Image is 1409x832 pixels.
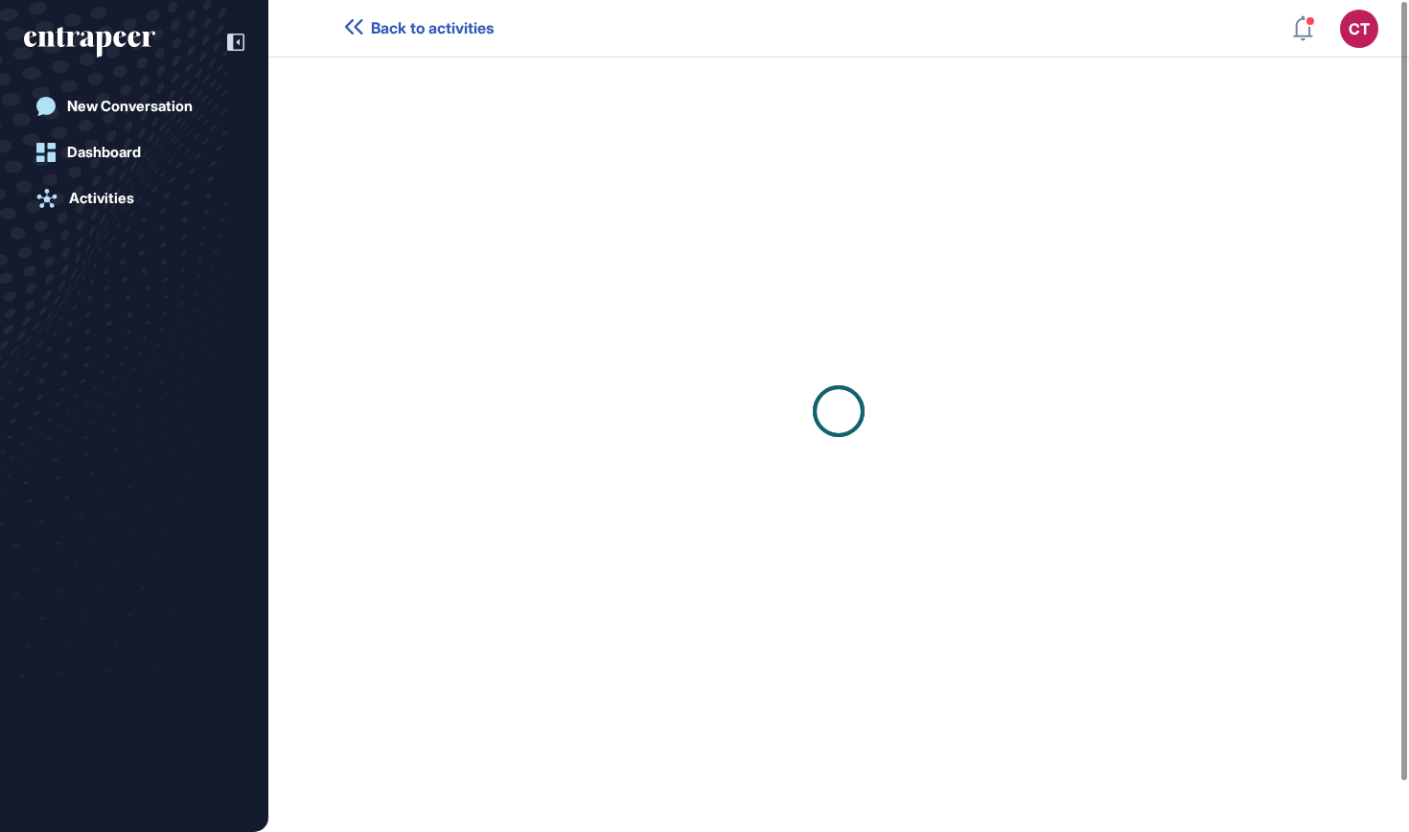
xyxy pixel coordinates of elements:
div: Activities [69,190,134,207]
div: Dashboard [67,144,141,161]
button: CT [1340,10,1378,48]
a: Back to activities [345,19,494,37]
div: entrapeer-logo [24,27,155,58]
a: New Conversation [24,87,244,126]
a: Dashboard [24,133,244,172]
div: New Conversation [67,98,193,115]
span: Back to activities [371,19,494,37]
a: Activities [24,179,244,218]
